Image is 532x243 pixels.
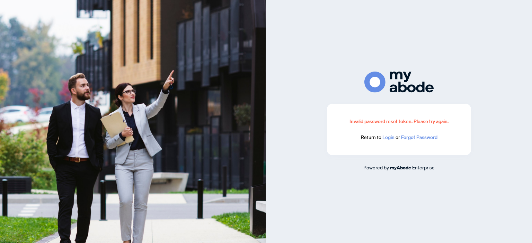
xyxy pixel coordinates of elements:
[390,164,411,171] a: myAbode
[412,164,435,170] span: Enterprise
[364,72,434,93] img: ma-logo
[363,164,389,170] span: Powered by
[344,133,454,141] div: Return to or
[382,134,394,140] a: Login
[344,118,454,125] div: Invalid password reset token. Please try again.
[401,134,437,140] a: Forgot Password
